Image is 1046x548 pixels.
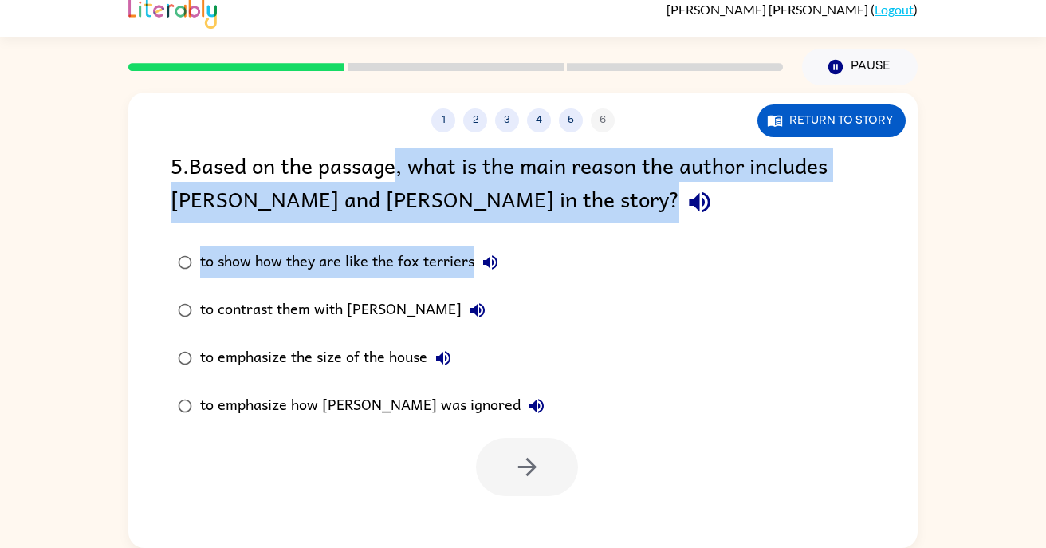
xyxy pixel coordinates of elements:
[462,294,494,326] button: to contrast them with [PERSON_NAME]
[200,246,506,278] div: to show how they are like the fox terriers
[495,108,519,132] button: 3
[667,2,918,17] div: ( )
[171,148,875,223] div: 5 . Based on the passage, what is the main reason the author includes [PERSON_NAME] and [PERSON_N...
[200,342,459,374] div: to emphasize the size of the house
[559,108,583,132] button: 5
[527,108,551,132] button: 4
[757,104,906,137] button: Return to story
[667,2,871,17] span: [PERSON_NAME] [PERSON_NAME]
[802,49,918,85] button: Pause
[474,246,506,278] button: to show how they are like the fox terriers
[427,342,459,374] button: to emphasize the size of the house
[200,390,552,422] div: to emphasize how [PERSON_NAME] was ignored
[875,2,914,17] a: Logout
[431,108,455,132] button: 1
[521,390,552,422] button: to emphasize how [PERSON_NAME] was ignored
[463,108,487,132] button: 2
[200,294,494,326] div: to contrast them with [PERSON_NAME]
